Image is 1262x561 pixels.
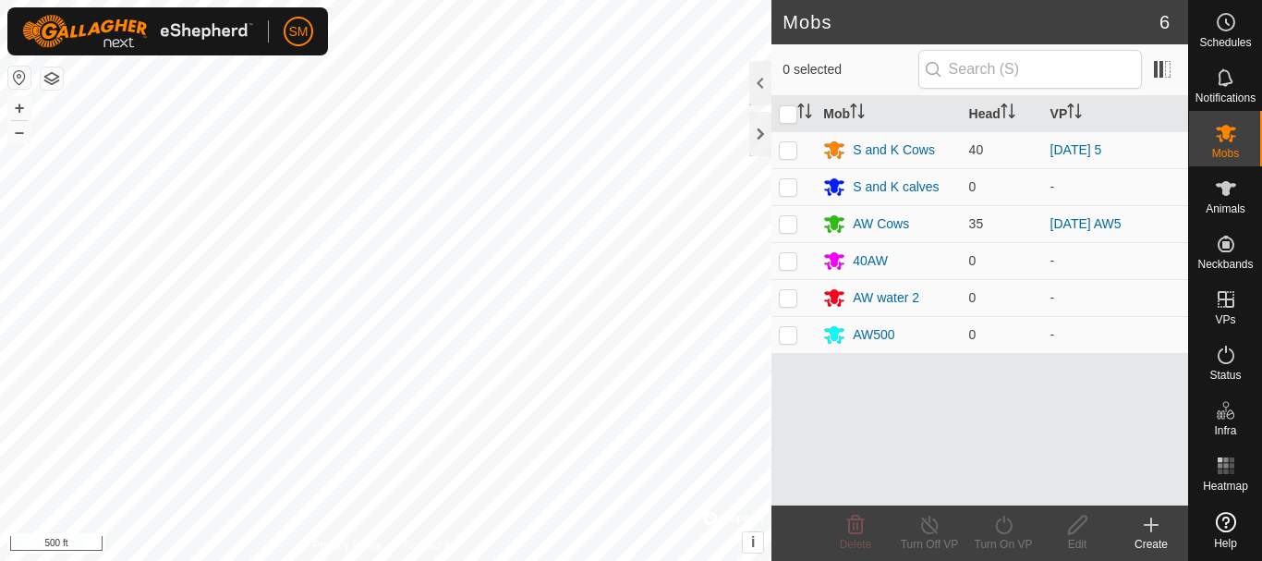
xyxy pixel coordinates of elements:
[918,50,1142,89] input: Search (S)
[8,121,30,143] button: –
[8,67,30,89] button: Reset Map
[969,179,977,194] span: 0
[1040,536,1114,553] div: Edit
[1043,168,1188,205] td: -
[22,15,253,48] img: Gallagher Logo
[1043,279,1188,316] td: -
[969,290,977,305] span: 0
[816,96,961,132] th: Mob
[1067,106,1082,121] p-sorticon: Activate to sort
[853,288,919,308] div: AW water 2
[1212,148,1239,159] span: Mobs
[1195,92,1256,104] span: Notifications
[1050,142,1102,157] a: [DATE] 5
[1203,481,1248,492] span: Heatmap
[969,327,977,342] span: 0
[8,97,30,119] button: +
[853,251,888,271] div: 40AW
[289,22,309,42] span: SM
[1043,242,1188,279] td: -
[1050,216,1122,231] a: [DATE] AW5
[1197,259,1253,270] span: Neckbands
[783,60,917,79] span: 0 selected
[840,538,872,551] span: Delete
[1114,536,1188,553] div: Create
[969,216,984,231] span: 35
[1214,538,1237,549] span: Help
[1001,106,1015,121] p-sorticon: Activate to sort
[1206,203,1245,214] span: Animals
[853,140,935,160] div: S and K Cows
[1215,314,1235,325] span: VPs
[404,537,458,554] a: Contact Us
[892,536,966,553] div: Turn Off VP
[1043,316,1188,353] td: -
[743,532,763,553] button: i
[1209,370,1241,381] span: Status
[1043,96,1188,132] th: VP
[1159,8,1170,36] span: 6
[1189,505,1262,556] a: Help
[751,534,755,550] span: i
[962,96,1043,132] th: Head
[853,325,894,345] div: AW500
[853,214,909,234] div: AW Cows
[850,106,865,121] p-sorticon: Activate to sort
[797,106,812,121] p-sorticon: Activate to sort
[966,536,1040,553] div: Turn On VP
[969,253,977,268] span: 0
[783,11,1159,33] h2: Mobs
[41,67,63,90] button: Map Layers
[1214,425,1236,436] span: Infra
[1199,37,1251,48] span: Schedules
[853,177,939,197] div: S and K calves
[969,142,984,157] span: 40
[313,537,382,554] a: Privacy Policy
